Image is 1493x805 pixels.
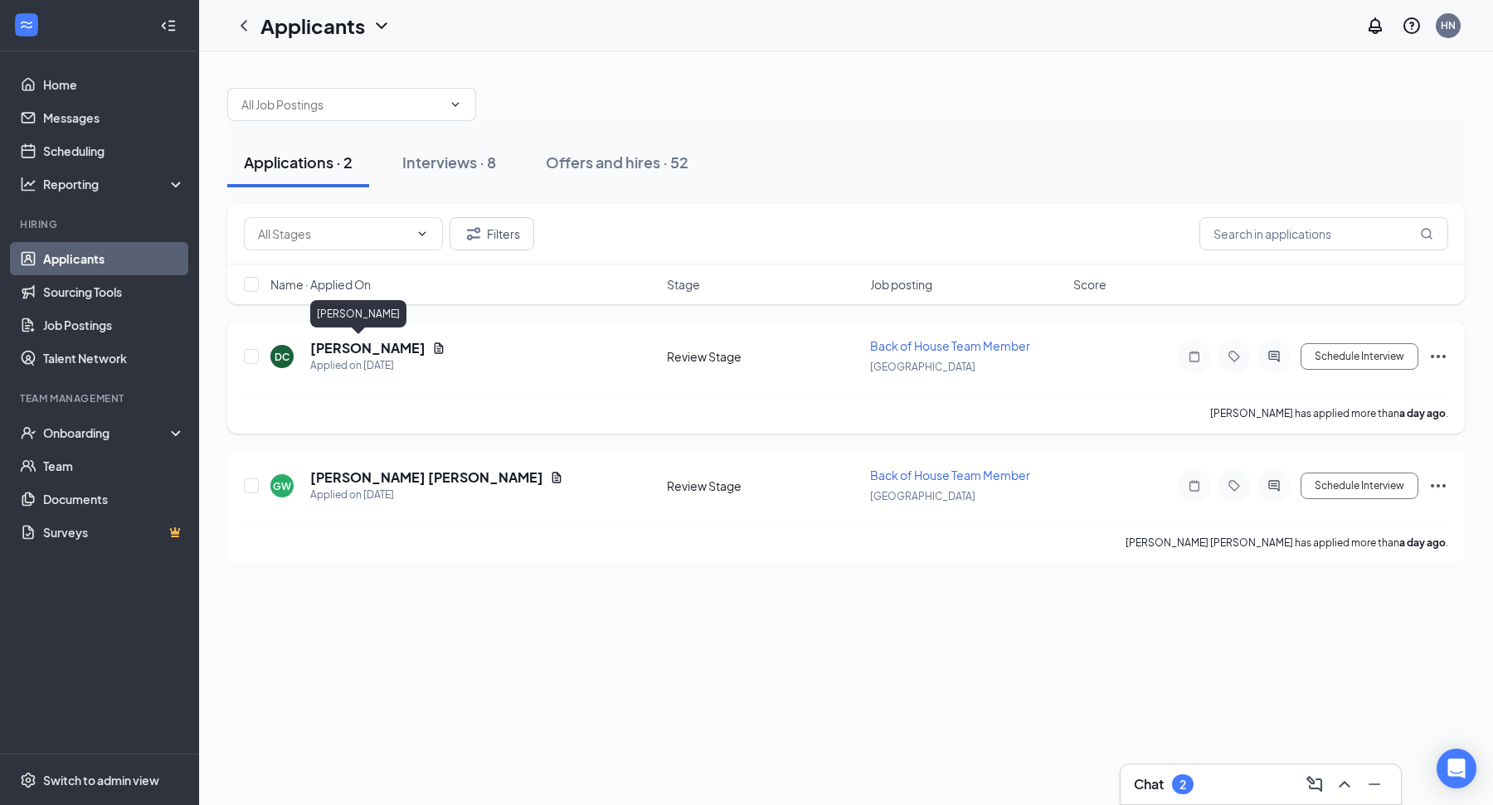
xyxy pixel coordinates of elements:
[870,490,975,502] span: [GEOGRAPHIC_DATA]
[20,772,36,788] svg: Settings
[550,471,563,484] svg: Document
[43,134,185,167] a: Scheduling
[273,479,291,493] div: GW
[234,16,254,36] svg: ChevronLeft
[1199,217,1448,250] input: Search in applications
[1365,16,1385,36] svg: Notifications
[160,17,177,34] svg: Collapse
[1264,479,1284,492] svg: ActiveChat
[1224,350,1244,363] svg: Tag
[1335,774,1354,794] svg: ChevronUp
[258,225,409,243] input: All Stages
[372,16,391,36] svg: ChevronDown
[1301,771,1328,798] button: ComposeMessage
[432,342,445,355] svg: Document
[1428,476,1448,496] svg: Ellipses
[43,772,159,788] div: Switch to admin view
[1179,778,1186,792] div: 2
[1420,227,1433,240] svg: MagnifyingGlass
[43,516,185,549] a: SurveysCrown
[1331,771,1358,798] button: ChevronUp
[1184,350,1204,363] svg: Note
[43,101,185,134] a: Messages
[1364,774,1384,794] svg: Minimize
[310,357,445,374] div: Applied on [DATE]
[43,176,186,192] div: Reporting
[1073,276,1106,293] span: Score
[667,348,860,365] div: Review Stage
[870,276,932,293] span: Job posting
[20,424,36,441] svg: UserCheck
[20,217,182,231] div: Hiring
[1134,775,1164,793] h3: Chat
[1402,16,1422,36] svg: QuestionInfo
[870,361,975,373] span: [GEOGRAPHIC_DATA]
[43,275,185,308] a: Sourcing Tools
[464,224,484,244] svg: Filter
[1126,536,1448,550] p: [PERSON_NAME] [PERSON_NAME] has applied more than .
[449,98,462,111] svg: ChevronDown
[241,95,442,114] input: All Job Postings
[20,176,36,192] svg: Analysis
[43,68,185,101] a: Home
[1210,406,1448,420] p: [PERSON_NAME] has applied more than .
[667,276,700,293] span: Stage
[270,276,371,293] span: Name · Applied On
[546,152,688,172] div: Offers and hires · 52
[1224,479,1244,492] svg: Tag
[43,242,185,275] a: Applicants
[870,338,1030,353] span: Back of House Team Member
[310,487,563,503] div: Applied on [DATE]
[1305,774,1325,794] svg: ComposeMessage
[1264,350,1284,363] svg: ActiveChat
[43,342,185,375] a: Talent Network
[667,478,860,494] div: Review Stage
[1399,407,1446,419] b: a day ago
[43,308,185,342] a: Job Postings
[1441,18,1456,32] div: HN
[870,468,1030,483] span: Back of House Team Member
[275,350,289,364] div: DC
[1399,536,1446,549] b: a day ago
[1428,347,1448,366] svg: Ellipses
[1301,473,1418,499] button: Schedule Interview
[43,449,185,483] a: Team
[416,227,429,240] svg: ChevronDown
[1437,749,1476,788] div: Open Intercom Messenger
[310,300,406,327] div: [PERSON_NAME]
[244,152,353,172] div: Applications · 2
[43,483,185,516] a: Documents
[1301,343,1418,370] button: Schedule Interview
[20,391,182,405] div: Team Management
[402,152,496,172] div: Interviews · 8
[18,17,35,33] svg: WorkstreamLogo
[310,468,543,487] h5: [PERSON_NAME] [PERSON_NAME]
[1361,771,1388,798] button: Minimize
[450,217,534,250] button: Filter Filters
[260,12,365,40] h1: Applicants
[43,424,171,441] div: Onboarding
[1184,479,1204,492] svg: Note
[310,339,426,357] h5: [PERSON_NAME]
